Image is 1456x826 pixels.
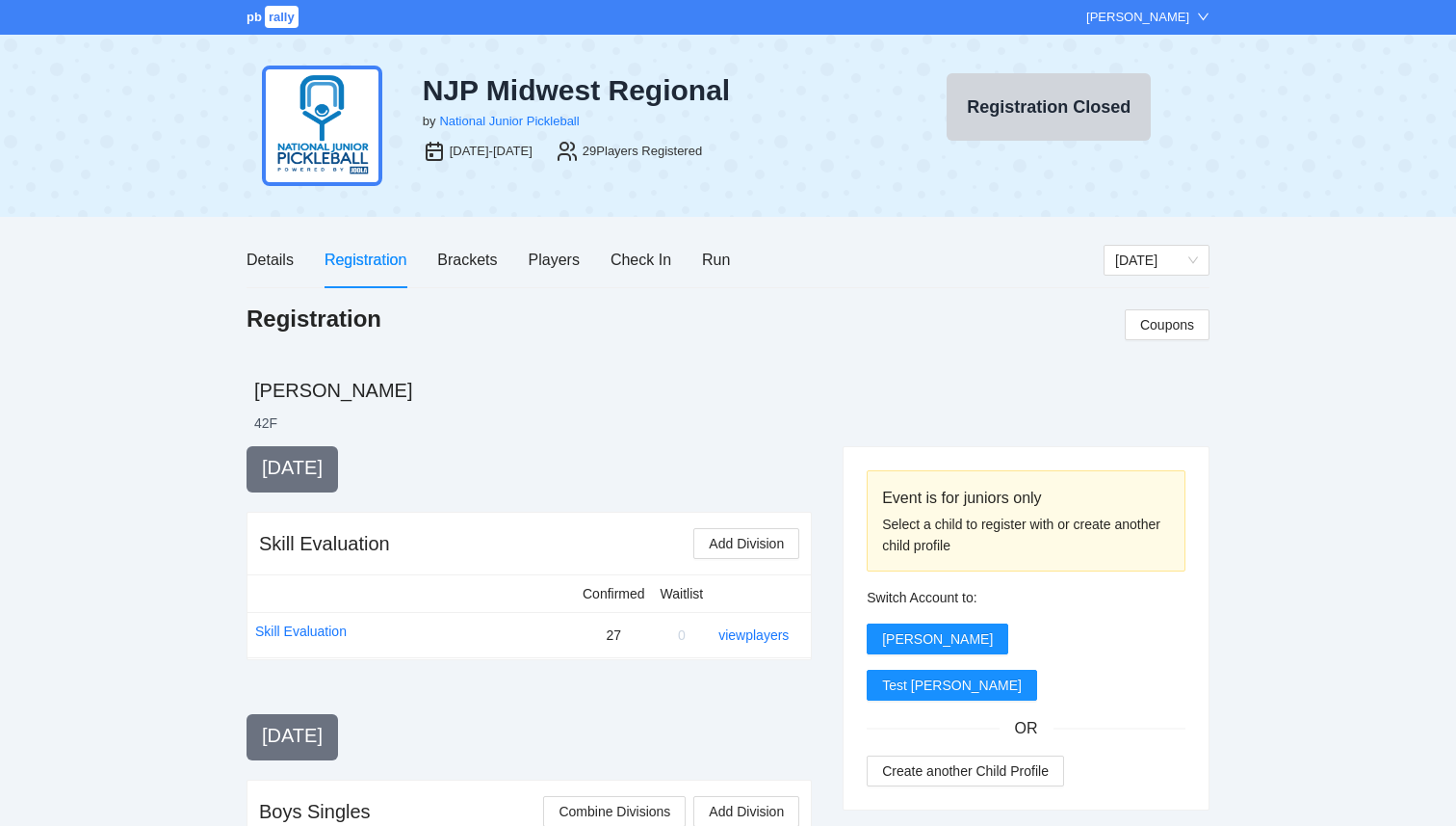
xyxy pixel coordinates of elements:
div: Select a child to register with or create another child profile [882,514,1170,556]
a: National Junior Pickleball [439,114,579,128]
a: view players [718,627,789,643]
div: [DATE]-[DATE] [450,142,533,161]
span: rally [265,6,299,28]
li: 42 F [254,413,277,433]
div: Event is for juniors only [882,486,1170,510]
span: [PERSON_NAME] [882,628,993,650]
span: Add Division [709,801,784,822]
span: Add Division [709,533,784,554]
span: [DATE] [262,457,323,478]
div: Switch Account to: [867,587,1185,608]
span: pb [247,10,262,24]
img: njp-logo2.png [262,66,382,186]
button: Test [PERSON_NAME] [867,670,1037,701]
button: Create another Child Profile [867,756,1064,786]
button: [PERSON_NAME] [867,624,1008,654]
div: Confirmed [583,583,645,604]
span: Friday [1115,246,1198,275]
a: Skill Evaluation [255,621,347,642]
span: 0 [678,627,686,643]
div: Boys Singles [259,798,371,825]
span: down [1197,11,1209,23]
div: 29 Players Registered [583,142,702,161]
td: 27 [575,612,653,657]
button: Registration Closed [947,73,1151,141]
button: Coupons [1125,309,1209,340]
div: Brackets [437,248,497,272]
span: OR [1000,716,1053,740]
span: Combine Divisions [559,801,670,822]
div: Waitlist [661,583,704,604]
h1: Registration [247,304,381,334]
span: Create another Child Profile [882,760,1049,782]
div: Run [702,248,730,272]
span: Test [PERSON_NAME] [882,675,1022,696]
div: NJP Midwest Regional [423,73,873,108]
a: pbrally [247,10,301,24]
div: Skill Evaluation [259,530,390,557]
button: Add Division [693,528,799,559]
div: by [423,112,436,131]
span: Coupons [1140,314,1194,335]
span: [DATE] [262,725,323,746]
div: Check In [611,248,671,272]
h2: [PERSON_NAME] [254,377,1209,404]
div: Details [247,248,294,272]
div: Registration [325,248,406,272]
div: [PERSON_NAME] [1086,8,1189,27]
div: Players [529,248,580,272]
